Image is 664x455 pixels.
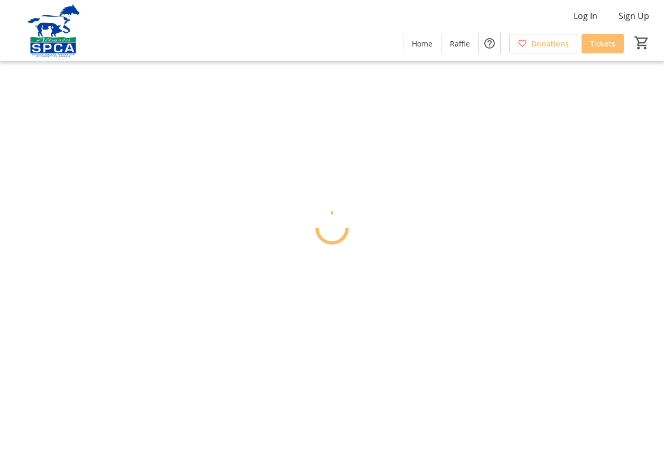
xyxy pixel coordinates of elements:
button: Cart [632,33,651,52]
a: Tickets [582,34,624,53]
button: Log In [565,7,606,24]
img: Alberta SPCA's Logo [6,4,100,57]
a: Home [403,34,441,53]
button: Help [479,33,500,54]
a: Donations [509,34,577,53]
span: Raffle [450,38,470,49]
a: Raffle [441,34,478,53]
button: Sign Up [610,7,658,24]
span: Home [412,38,432,49]
span: Log In [574,10,597,22]
span: Donations [531,38,569,49]
span: Sign Up [619,10,649,22]
span: Tickets [590,38,615,49]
